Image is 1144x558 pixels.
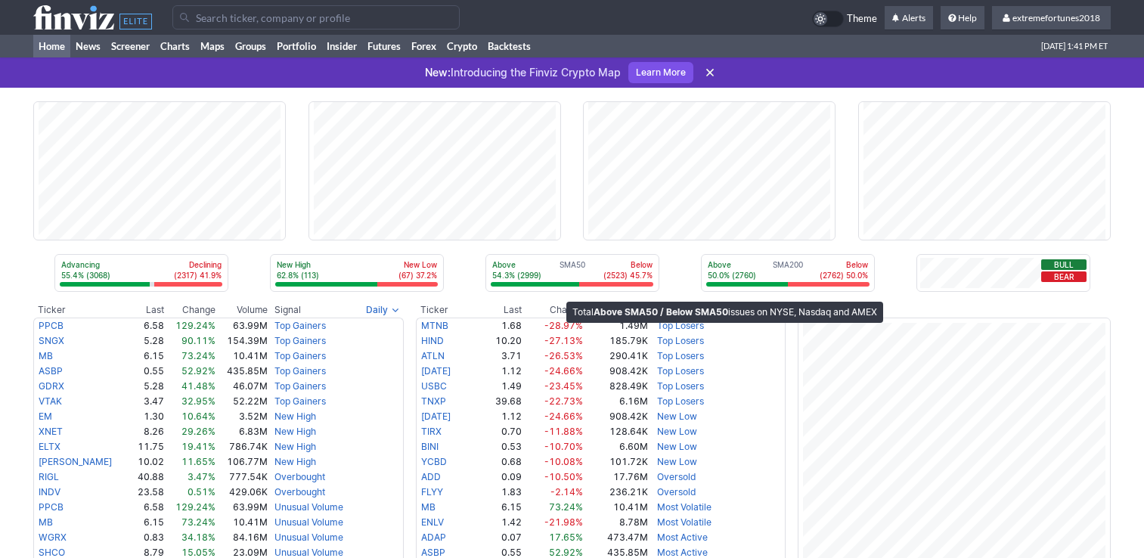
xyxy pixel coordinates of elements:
b: Above SMA50 / Below SMA50 [594,306,728,318]
td: 17.76M [584,470,649,485]
a: ASBP [39,365,63,377]
td: 63.99M [216,500,268,515]
span: 73.24% [181,516,215,528]
a: ASBP [421,547,445,558]
p: Above [492,259,541,270]
span: -24.66% [544,411,583,422]
span: 129.24% [175,320,215,331]
a: SNGX [39,335,64,346]
a: Top Gainers [274,365,326,377]
a: GDRX [39,380,64,392]
a: Most Volatile [657,516,712,528]
td: 8.26 [131,424,165,439]
span: -21.98% [544,516,583,528]
span: 52.92% [549,547,583,558]
span: [DATE] 1:41 PM ET [1041,35,1108,57]
td: 6.60M [584,439,649,454]
span: -11.88% [544,426,583,437]
td: 6.83M [216,424,268,439]
span: 29.26% [181,426,215,437]
a: Top Gainers [274,335,326,346]
a: Top Losers [657,350,704,361]
span: Theme [847,11,877,27]
p: 54.3% (2999) [492,270,541,281]
a: Maps [195,35,230,57]
td: 786.74K [216,439,268,454]
span: Daily [366,302,388,318]
p: New High [277,259,319,270]
td: 236.21K [584,485,649,500]
td: 39.68 [470,394,522,409]
button: Bear [1041,271,1087,282]
th: Ticker [416,302,470,318]
td: 0.55 [131,364,165,379]
td: 1.83 [470,485,522,500]
td: 6.58 [131,500,165,515]
td: 1.42 [470,515,522,530]
span: -2.14% [550,486,583,498]
td: 6.15 [131,515,165,530]
a: Portfolio [271,35,321,57]
a: VTAK [39,395,62,407]
a: New Low [657,426,697,437]
a: Unusual Volume [274,532,343,543]
td: 908.42K [584,409,649,424]
a: New High [274,456,316,467]
span: -10.50% [544,471,583,482]
td: 8.78M [584,515,649,530]
td: 777.54K [216,470,268,485]
a: extremefortunes2018 [992,6,1111,30]
p: 50.0% (2760) [708,270,756,281]
td: 63.99M [216,318,268,333]
a: ATLN [421,350,445,361]
td: 10.20 [470,333,522,349]
a: Insider [321,35,362,57]
span: 3.47% [188,471,215,482]
td: 0.70 [470,424,522,439]
td: 106.77M [216,454,268,470]
a: Top Losers [657,320,704,331]
a: WGRX [39,532,67,543]
a: USBC [421,380,447,392]
td: 1.49 [470,379,522,394]
span: 17.65% [549,532,583,543]
p: (2762) 50.0% [820,270,868,281]
a: Top Losers [657,335,704,346]
span: 0.51% [188,486,215,498]
p: Below [603,259,653,270]
td: 52.22M [216,394,268,409]
span: 129.24% [175,501,215,513]
a: Screener [106,35,155,57]
a: New Low [657,456,697,467]
p: (2317) 41.9% [174,270,222,281]
p: Below [820,259,868,270]
a: [DATE] [421,365,451,377]
a: Groups [230,35,271,57]
th: Change [165,302,216,318]
span: 52.92% [181,365,215,377]
p: Introducing the Finviz Crypto Map [425,65,621,80]
span: -27.13% [544,335,583,346]
a: Charts [155,35,195,57]
a: Unusual Volume [274,547,343,558]
a: SHCO [39,547,65,558]
a: EM [39,411,52,422]
a: Backtests [482,35,536,57]
a: Top Losers [657,365,704,377]
a: Home [33,35,70,57]
a: Crypto [442,35,482,57]
a: Oversold [657,486,696,498]
a: Top Gainers [274,350,326,361]
td: 185.79K [584,333,649,349]
span: 34.18% [181,532,215,543]
td: 84.16M [216,530,268,545]
a: Top Gainers [274,380,326,392]
a: New High [274,426,316,437]
a: RIGL [39,471,59,482]
a: New High [274,441,316,452]
td: 11.75 [131,439,165,454]
p: 62.8% (113) [277,270,319,281]
td: 6.15 [470,500,522,515]
a: HIND [421,335,444,346]
td: 101.72K [584,454,649,470]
